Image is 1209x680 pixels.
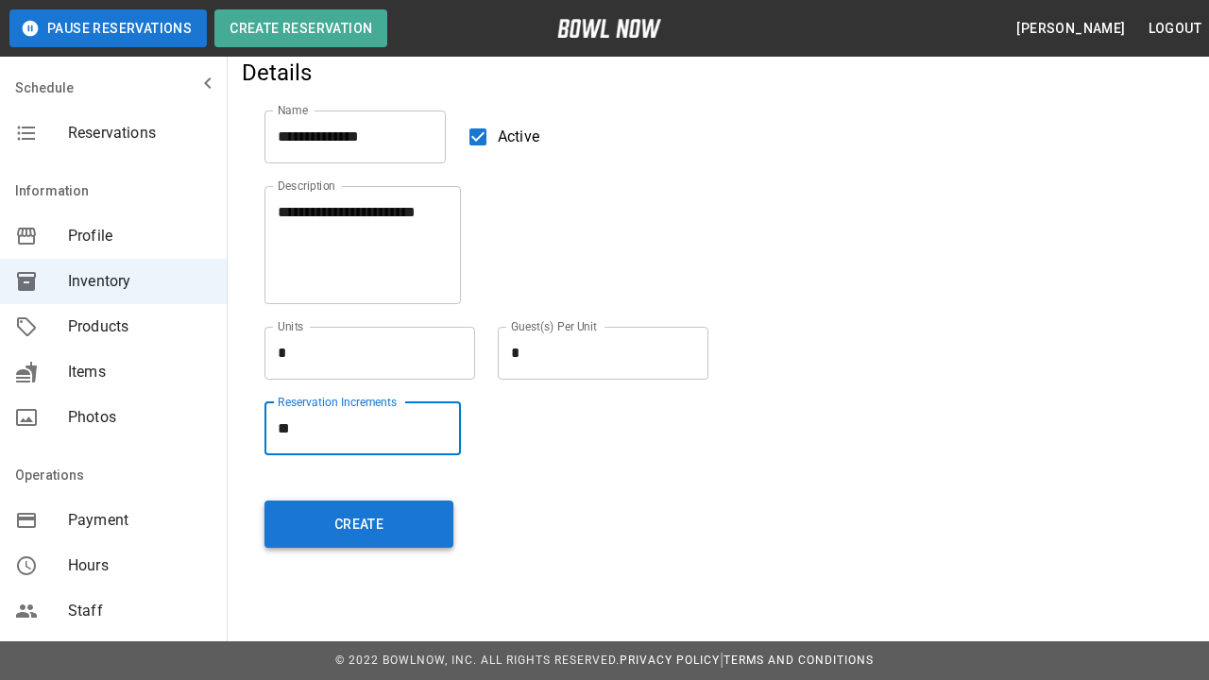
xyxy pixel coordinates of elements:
span: Active [498,126,539,148]
span: Products [68,315,212,338]
span: Hours [68,554,212,577]
a: Terms and Conditions [724,654,874,667]
span: Staff [68,600,212,622]
button: Pause Reservations [9,9,207,47]
span: Photos [68,406,212,429]
span: © 2022 BowlNow, Inc. All Rights Reserved. [335,654,620,667]
span: Inventory [68,270,212,293]
button: [PERSON_NAME] [1009,11,1132,46]
button: Create Reservation [214,9,387,47]
a: Privacy Policy [620,654,720,667]
span: Items [68,361,212,383]
span: Reservations [68,122,212,144]
button: Create [264,501,453,548]
span: Payment [68,509,212,532]
h5: Details [242,58,877,88]
button: Logout [1141,11,1209,46]
span: Profile [68,225,212,247]
img: logo [557,19,661,38]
